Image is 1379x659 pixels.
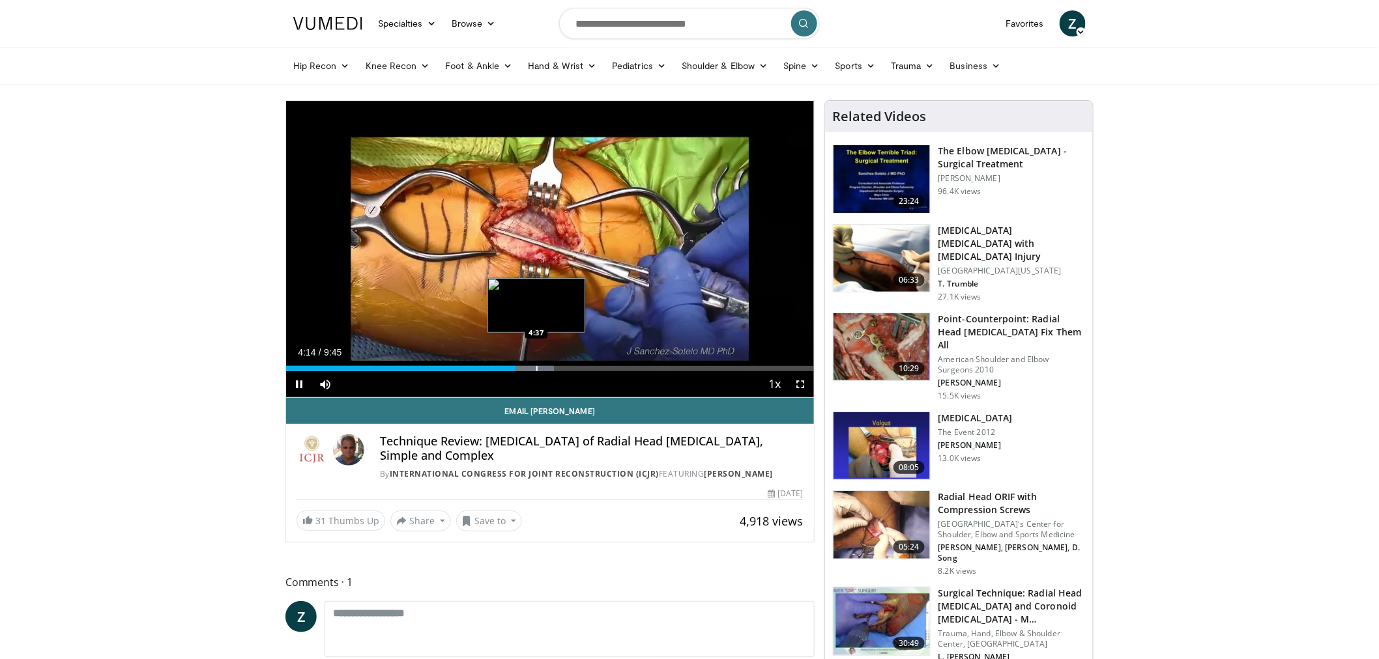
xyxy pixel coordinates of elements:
button: Save to [456,511,523,531]
a: Favorites [998,10,1052,36]
img: Avatar [333,434,364,466]
img: heCDP4pTuni5z6vX4xMDoxOmtxOwKG7D_1.150x105_q85_crop-smart_upscale.jpg [834,412,930,480]
a: [PERSON_NAME] [704,468,774,479]
a: Foot & Ankle [438,53,521,79]
div: By FEATURING [380,468,804,480]
a: 10:29 Point-Counterpoint: Radial Head [MEDICAL_DATA] Fix Them All American Shoulder and Elbow Sur... [833,313,1085,401]
a: 05:24 Radial Head ORIF with Compression Screws [GEOGRAPHIC_DATA]'s Center for Shoulder, Elbow and... [833,490,1085,576]
img: 3327b311-1e95-4e56-a2c3-0b32974b429b.150x105_q85_crop-smart_upscale.jpg [834,491,930,559]
a: Specialties [370,10,444,36]
span: 31 [315,514,326,527]
a: Sports [828,53,884,79]
p: 8.2K views [938,566,977,576]
a: Hip Recon [285,53,358,79]
video-js: Video Player [286,101,814,398]
span: 4,918 views [740,513,804,529]
a: 23:24 The Elbow [MEDICAL_DATA] - Surgical Treatment [PERSON_NAME] 96.4K views [833,145,1085,214]
img: 162531_0000_1.png.150x105_q85_crop-smart_upscale.jpg [834,145,930,213]
p: Trauma, Hand, Elbow & Shoulder Center, [GEOGRAPHIC_DATA] [938,628,1085,649]
input: Search topics, interventions [559,8,820,39]
span: 9:45 [324,347,341,358]
span: 08:05 [893,461,925,474]
button: Playback Rate [762,371,788,397]
p: [GEOGRAPHIC_DATA][US_STATE] [938,266,1085,276]
p: The Event 2012 [938,427,1013,438]
span: / [319,347,321,358]
p: [PERSON_NAME], [PERSON_NAME], D. Song [938,542,1085,563]
a: 08:05 [MEDICAL_DATA] The Event 2012 [PERSON_NAME] 13.0K views [833,412,1085,481]
img: International Congress for Joint Reconstruction (ICJR) [297,434,328,466]
p: [PERSON_NAME] [938,440,1013,451]
a: Knee Recon [358,53,438,79]
div: Progress Bar [286,366,814,371]
p: [GEOGRAPHIC_DATA]'s Center for Shoulder, Elbow and Sports Medicine [938,519,1085,540]
a: Shoulder & Elbow [674,53,776,79]
span: 05:24 [893,540,925,554]
span: Comments 1 [285,574,815,591]
p: [PERSON_NAME] [938,378,1085,388]
a: 31 Thumbs Up [297,511,385,531]
a: Browse [444,10,504,36]
h3: Surgical Technique: Radial Head [MEDICAL_DATA] and Coronoid [MEDICAL_DATA] - M… [938,587,1085,626]
h3: The Elbow [MEDICAL_DATA] - Surgical Treatment [938,145,1085,171]
p: American Shoulder and Elbow Surgeons 2010 [938,354,1085,375]
a: Z [1060,10,1086,36]
button: Fullscreen [788,371,814,397]
a: Z [285,601,317,632]
span: 4:14 [298,347,315,358]
span: 23:24 [893,195,925,208]
button: Mute [312,371,338,397]
h3: [MEDICAL_DATA] [MEDICAL_DATA] with [MEDICAL_DATA] Injury [938,224,1085,263]
a: Hand & Wrist [520,53,604,79]
a: Email [PERSON_NAME] [286,398,814,424]
h3: [MEDICAL_DATA] [938,412,1013,425]
a: International Congress for Joint Reconstruction (ICJR) [390,468,659,479]
button: Share [390,511,451,531]
span: 30:49 [893,637,925,650]
p: 15.5K views [938,391,981,401]
span: 06:33 [893,273,925,287]
a: Trauma [883,53,942,79]
h3: Radial Head ORIF with Compression Screws [938,490,1085,516]
a: 06:33 [MEDICAL_DATA] [MEDICAL_DATA] with [MEDICAL_DATA] Injury [GEOGRAPHIC_DATA][US_STATE] T. Tru... [833,224,1085,302]
img: 76186_0000_3.png.150x105_q85_crop-smart_upscale.jpg [834,225,930,292]
img: marra_1.png.150x105_q85_crop-smart_upscale.jpg [834,313,930,381]
p: 27.1K views [938,292,981,302]
p: T. Trumble [938,279,1085,289]
img: VuMedi Logo [293,17,362,30]
h4: Technique Review: [MEDICAL_DATA] of Radial Head [MEDICAL_DATA], Simple and Complex [380,434,804,462]
p: [PERSON_NAME] [938,173,1085,184]
p: 96.4K views [938,186,981,197]
div: [DATE] [768,488,803,499]
h4: Related Videos [833,109,927,124]
img: 311bca1b-6bf8-4fc1-a061-6f657f32dced.150x105_q85_crop-smart_upscale.jpg [834,587,930,655]
a: Pediatrics [604,53,674,79]
button: Pause [286,371,312,397]
p: 13.0K views [938,453,981,464]
a: Business [942,53,1009,79]
a: Spine [776,53,827,79]
img: image.jpeg [487,278,585,333]
span: 10:29 [893,362,925,375]
h3: Point-Counterpoint: Radial Head [MEDICAL_DATA] Fix Them All [938,313,1085,352]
